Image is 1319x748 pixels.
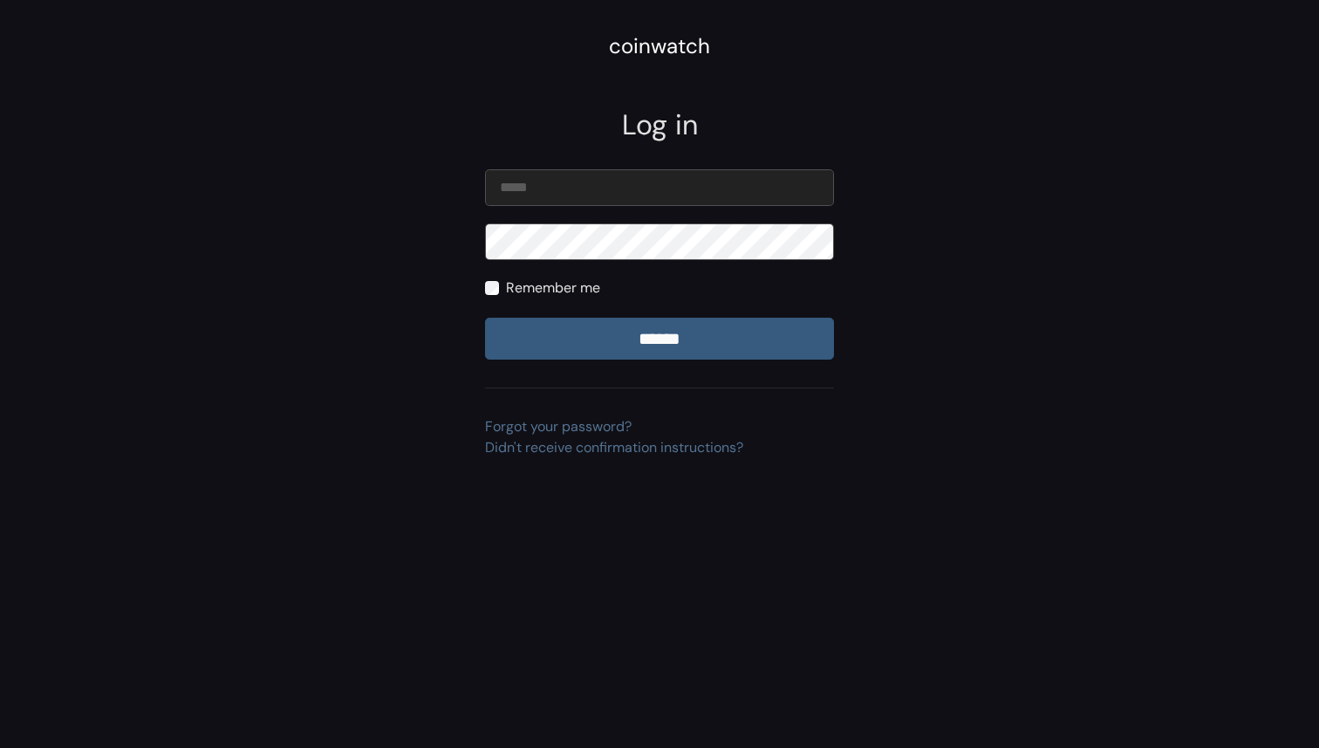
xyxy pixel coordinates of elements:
[485,108,834,141] h2: Log in
[485,417,632,436] a: Forgot your password?
[609,31,710,62] div: coinwatch
[485,438,743,456] a: Didn't receive confirmation instructions?
[506,278,600,299] label: Remember me
[609,39,710,58] a: coinwatch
